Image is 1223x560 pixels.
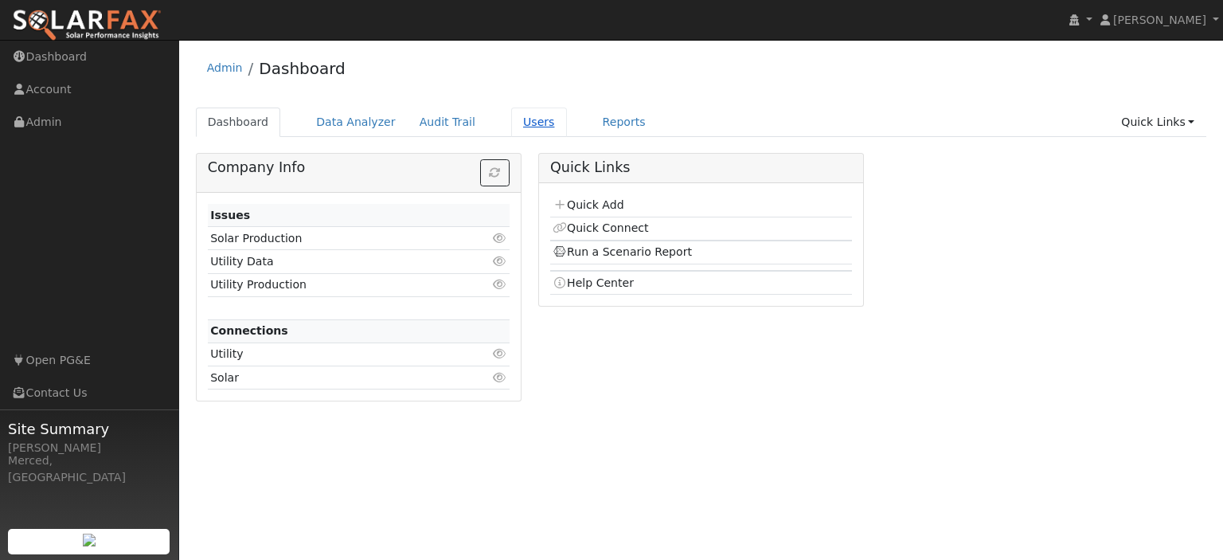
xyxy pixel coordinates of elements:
a: Quick Links [1109,108,1206,137]
h5: Quick Links [550,159,852,176]
td: Solar [208,366,461,390]
td: Solar Production [208,227,461,250]
td: Utility Data [208,250,461,273]
a: Run a Scenario Report [553,245,692,258]
a: Help Center [553,276,634,289]
a: Quick Add [553,198,623,211]
img: retrieve [83,534,96,546]
i: Click to view [493,233,507,244]
a: Dashboard [196,108,281,137]
a: Dashboard [259,59,346,78]
i: Click to view [493,372,507,383]
td: Utility Production [208,273,461,296]
span: Site Summary [8,418,170,440]
i: Click to view [493,348,507,359]
strong: Issues [210,209,250,221]
i: Click to view [493,256,507,267]
a: Audit Trail [408,108,487,137]
h5: Company Info [208,159,510,176]
a: Users [511,108,567,137]
strong: Connections [210,324,288,337]
div: Merced, [GEOGRAPHIC_DATA] [8,452,170,486]
span: [PERSON_NAME] [1113,14,1206,26]
a: Quick Connect [553,221,648,234]
a: Data Analyzer [304,108,408,137]
a: Reports [591,108,658,137]
td: Utility [208,343,461,366]
div: [PERSON_NAME] [8,440,170,456]
a: Admin [207,61,243,74]
img: SolarFax [12,9,162,42]
i: Click to view [493,279,507,290]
